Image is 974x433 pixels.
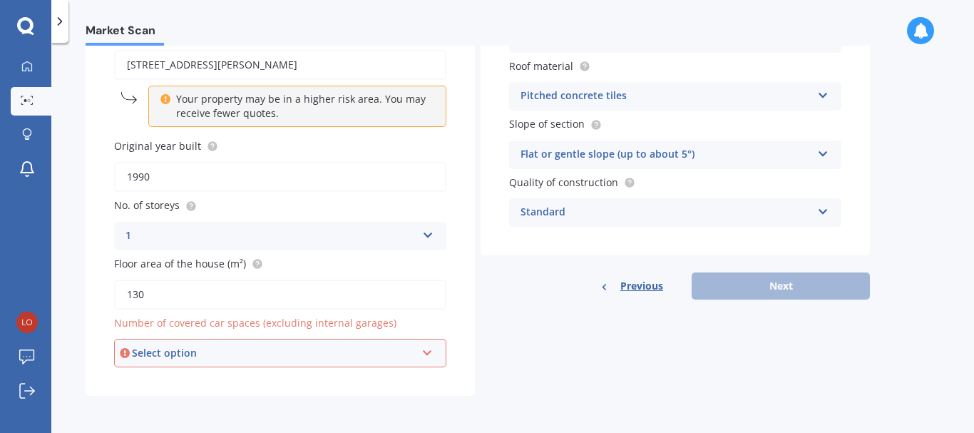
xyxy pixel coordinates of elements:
div: Pitched concrete tiles [521,88,811,105]
span: Slope of section [509,118,585,131]
span: Floor area of the house (m²) [114,257,246,270]
div: Standard [521,204,811,221]
input: Enter address [114,50,446,80]
img: 7396d5f4cd8fabca95f5d99ff83c20fb [16,312,38,333]
span: No. of storeys [114,199,180,213]
span: Quality of construction [509,175,618,189]
span: Original year built [114,139,201,153]
div: 1 [125,228,416,245]
div: Select option [132,345,416,361]
span: Previous [620,275,663,297]
p: Your property may be in a higher risk area. You may receive fewer quotes. [176,92,429,121]
span: Number of covered car spaces (excluding internal garages) [114,316,396,330]
div: Flat or gentle slope (up to about 5°) [521,146,811,163]
input: Enter floor area [114,280,446,310]
input: Enter year [114,162,446,192]
span: Market Scan [86,24,164,43]
span: Roof material [509,59,573,73]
